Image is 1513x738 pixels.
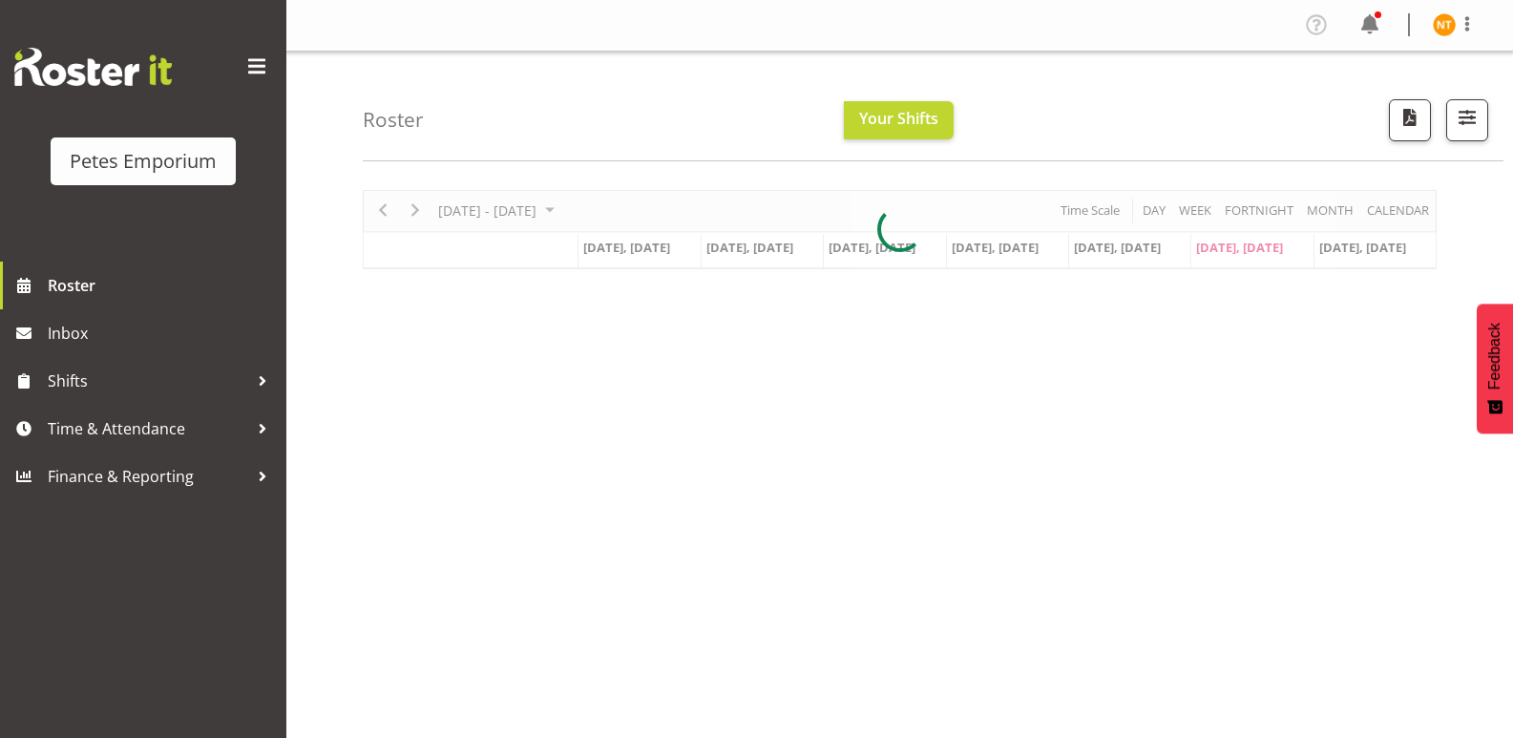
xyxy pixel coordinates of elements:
[70,147,217,176] div: Petes Emporium
[1486,323,1503,390] span: Feedback
[859,108,938,129] span: Your Shifts
[48,319,277,348] span: Inbox
[48,271,277,300] span: Roster
[1433,13,1456,36] img: nicole-thomson8388.jpg
[1477,304,1513,433] button: Feedback - Show survey
[48,462,248,491] span: Finance & Reporting
[48,367,248,395] span: Shifts
[1446,99,1488,141] button: Filter Shifts
[844,101,954,139] button: Your Shifts
[1389,99,1431,141] button: Download a PDF of the roster according to the set date range.
[14,48,172,86] img: Rosterit website logo
[363,109,424,131] h4: Roster
[48,414,248,443] span: Time & Attendance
